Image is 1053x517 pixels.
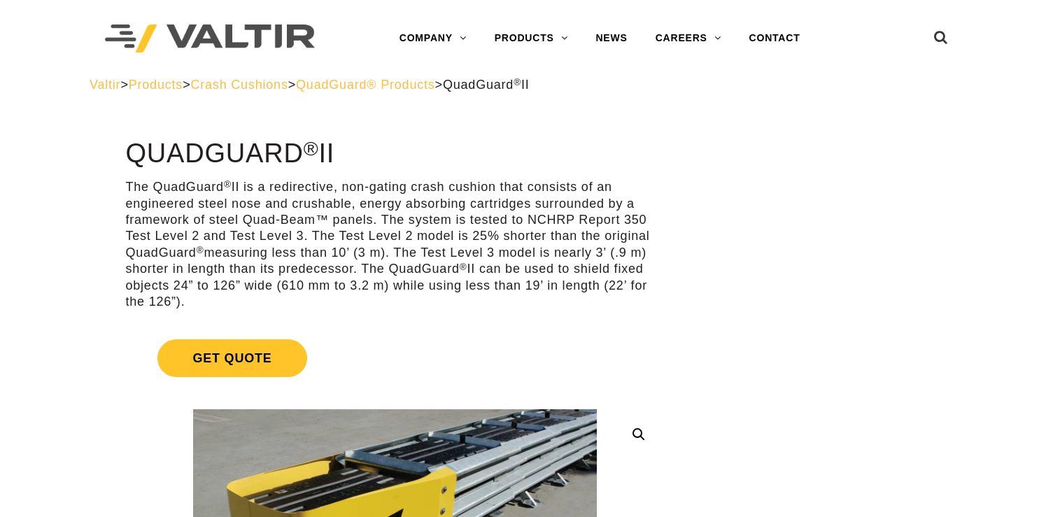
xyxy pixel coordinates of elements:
[514,77,521,87] sup: ®
[125,139,664,169] h1: QuadGuard II
[125,323,664,394] a: Get Quote
[129,78,183,92] a: Products
[296,78,435,92] a: QuadGuard® Products
[90,78,120,92] a: Valtir
[224,179,232,190] sup: ®
[581,24,641,52] a: NEWS
[735,24,814,52] a: CONTACT
[157,339,306,377] span: Get Quote
[304,137,319,160] sup: ®
[386,24,481,52] a: COMPANY
[460,262,467,272] sup: ®
[190,78,288,92] a: Crash Cushions
[125,179,664,310] p: The QuadGuard II is a redirective, non-gating crash cushion that consists of an engineered steel ...
[443,78,530,92] span: QuadGuard II
[642,24,735,52] a: CAREERS
[105,24,315,53] img: Valtir
[90,77,963,93] div: > > > >
[481,24,582,52] a: PRODUCTS
[197,245,204,255] sup: ®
